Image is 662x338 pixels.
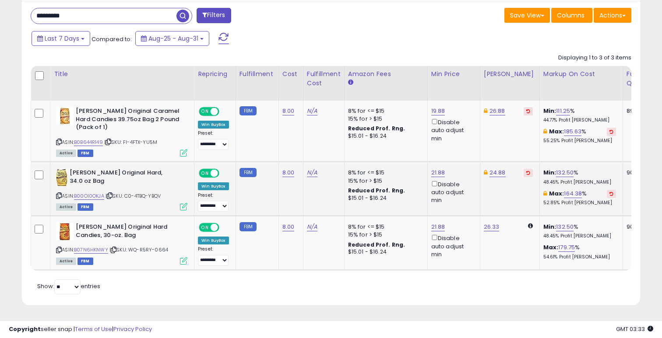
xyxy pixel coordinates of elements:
a: 8.00 [282,107,295,115]
img: 51-6tExT31L._SL40_.jpg [56,169,67,186]
div: $15.01 - $16.24 [348,195,421,202]
span: ON [200,170,211,177]
div: 15% for > $15 [348,231,421,239]
div: % [543,107,616,123]
button: Last 7 Days [32,31,90,46]
b: Max: [543,243,559,251]
th: The percentage added to the cost of goods (COGS) that forms the calculator for Min & Max prices. [539,66,623,101]
a: B00OI0OKJA [74,192,104,200]
div: Win BuyBox [198,237,229,244]
div: Preset: [198,130,229,150]
p: 55.25% Profit [PERSON_NAME] [543,138,616,144]
div: ASIN: [56,107,187,156]
span: OFF [218,108,232,115]
div: Repricing [198,70,232,79]
b: [PERSON_NAME] Original Caramel Hard Candies 39.75oz Bag 2 Pound (Pack of 1) [76,107,182,134]
a: 164.38 [564,189,582,198]
strong: Copyright [9,325,41,333]
b: [PERSON_NAME] Original Hard, 34.0 oz Bag [70,169,176,187]
a: Privacy Policy [113,325,152,333]
p: 52.85% Profit [PERSON_NAME] [543,200,616,206]
div: [PERSON_NAME] [484,70,536,79]
button: Columns [551,8,592,23]
img: 41HsuLfrGGL._SL40_.jpg [56,107,74,125]
span: All listings currently available for purchase on Amazon [56,258,76,265]
small: FBM [239,222,257,231]
a: 179.75 [558,243,575,252]
a: 111.25 [556,107,570,115]
span: Aug-25 - Aug-31 [148,34,198,43]
span: Show: entries [37,282,100,290]
a: Terms of Use [75,325,112,333]
b: Max: [549,127,564,136]
div: % [543,190,616,206]
div: 8% for <= $15 [348,223,421,231]
div: 8% for <= $15 [348,169,421,177]
span: ON [200,108,211,115]
a: 26.88 [489,107,505,115]
div: % [543,223,616,239]
a: B07N6HKNWY [74,246,108,254]
span: 2025-09-8 03:33 GMT [616,325,653,333]
div: Preset: [198,192,229,212]
div: Preset: [198,246,229,266]
div: Disable auto adjust min [431,179,473,205]
div: Title [54,70,190,79]
div: 90 [627,223,654,231]
a: 19.88 [431,107,445,115]
div: 15% for > $15 [348,177,421,185]
small: FBM [239,168,257,177]
a: N/A [307,107,317,115]
span: FBM [77,203,93,211]
a: 8.00 [282,223,295,231]
div: Markup on Cost [543,70,619,79]
span: OFF [218,224,232,231]
a: 21.88 [431,168,445,177]
div: ASIN: [56,169,187,209]
div: Fulfillment [239,70,275,79]
div: Win BuyBox [198,182,229,190]
div: Disable auto adjust min [431,233,473,258]
a: N/A [307,223,317,231]
span: | SKU: C0-4TBQ-YBQV [106,192,161,199]
div: Fulfillment Cost [307,70,341,88]
small: Amazon Fees. [348,79,353,87]
a: B0B644R149 [74,139,103,146]
span: ON [200,224,211,231]
div: 89 [627,107,654,115]
div: ASIN: [56,223,187,264]
span: All listings currently available for purchase on Amazon [56,150,76,157]
div: Displaying 1 to 3 of 3 items [558,54,631,62]
button: Save View [504,8,550,23]
span: All listings currently available for purchase on Amazon [56,203,76,211]
div: % [543,169,616,185]
b: Reduced Prof. Rng. [348,187,405,194]
a: N/A [307,168,317,177]
a: 8.00 [282,168,295,177]
button: Aug-25 - Aug-31 [135,31,209,46]
b: Min: [543,107,556,115]
div: $15.01 - $16.24 [348,248,421,256]
div: 90 [627,169,654,177]
a: 26.33 [484,223,500,231]
span: FBM [77,150,93,157]
span: Compared to: [92,35,132,43]
div: $15.01 - $16.24 [348,132,421,140]
b: Min: [543,223,556,231]
span: | SKU: FI-4FTX-YU5M [104,139,157,146]
div: % [543,128,616,144]
a: 132.50 [556,223,574,231]
a: 185.63 [564,127,581,136]
div: Min Price [431,70,476,79]
span: Last 7 Days [45,34,79,43]
a: 21.88 [431,223,445,231]
div: Cost [282,70,299,79]
img: 51LW+bOydaL._SL40_.jpg [56,223,74,240]
a: 24.88 [489,168,506,177]
span: | SKU: WQ-R5RY-0664 [109,246,168,253]
b: Max: [549,189,564,198]
p: 44.77% Profit [PERSON_NAME] [543,117,616,123]
b: Reduced Prof. Rng. [348,125,405,132]
div: 8% for <= $15 [348,107,421,115]
span: Columns [557,11,585,20]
